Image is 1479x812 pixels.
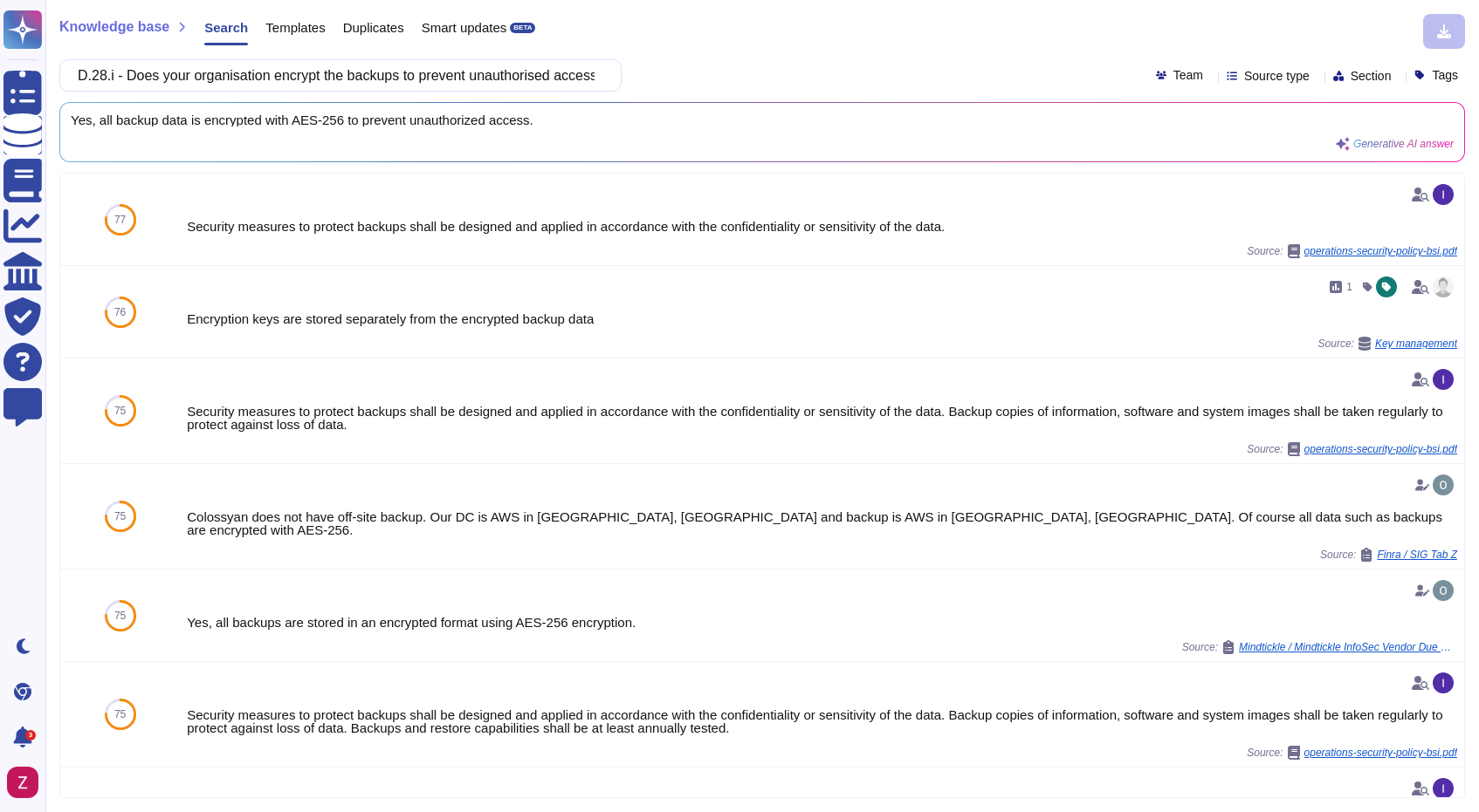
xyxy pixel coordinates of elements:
span: 77 [114,215,126,225]
img: user [7,767,38,798]
span: Source: [1247,244,1457,258]
span: Finra / SIG Tab Z [1377,549,1457,560]
img: user [1433,778,1454,799]
span: 76 [114,307,126,317]
img: user [1433,672,1454,693]
span: Knowledge base [59,20,169,34]
span: Yes, all backup data is encrypted with AES-256 to prevent unauthorized access. [71,113,1454,126]
span: Duplicates [343,21,404,34]
img: user [1433,474,1454,495]
span: Source: [1182,640,1457,654]
span: Section [1351,70,1392,82]
span: Smart updates [422,21,507,34]
div: 3 [25,730,36,740]
input: Search a question or template... [69,60,603,91]
span: 1 [1346,282,1352,292]
span: Source: [1320,548,1457,562]
span: operations-security-policy-bsi.pdf [1304,246,1457,256]
span: Tags [1432,69,1458,81]
div: Colossyan does not have off-site backup. Our DC is AWS in [GEOGRAPHIC_DATA], [GEOGRAPHIC_DATA] an... [187,510,1457,536]
div: Yes, all backups are stored in an encrypted format using AES-256 encryption. [187,616,1457,629]
span: Source: [1247,442,1457,456]
div: Security measures to protect backups shall be designed and applied in accordance with the confide... [187,708,1457,734]
span: Source: [1318,337,1457,351]
span: 75 [114,406,126,416]
span: Templates [265,21,325,34]
span: Mindtickle / Mindtickle InfoSec Vendor Due Diligence Questionnaire (1) [1239,642,1457,652]
span: operations-security-policy-bsi.pdf [1304,444,1457,454]
div: BETA [510,23,535,33]
span: Source type [1244,70,1310,82]
img: user [1433,580,1454,601]
span: Search [204,21,248,34]
span: Key management [1375,338,1457,349]
img: user [1433,184,1454,205]
button: user [3,763,51,802]
div: Security measures to protect backups shall be designed and applied in accordance with the confide... [187,405,1457,431]
span: Generative AI answer [1353,139,1454,149]
span: 75 [114,511,126,522]
span: operations-security-policy-bsi.pdf [1304,747,1457,758]
div: Security measures to protect backups shall be designed and applied in accordance with the confide... [187,220,1457,233]
span: Source: [1247,746,1457,760]
span: 75 [114,611,126,621]
span: 75 [114,709,126,720]
img: user [1433,276,1454,297]
img: user [1433,369,1454,390]
span: Team [1173,69,1203,81]
div: Encryption keys are stored separately from the encrypted backup data [187,312,1457,325]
